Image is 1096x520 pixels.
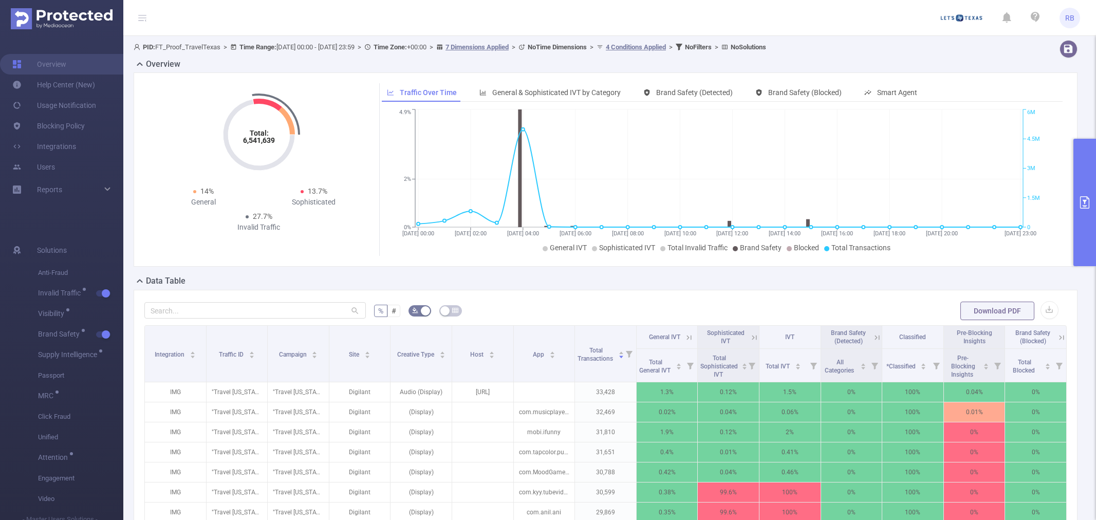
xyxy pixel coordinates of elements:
span: Brand Safety (Detected) [831,329,866,345]
div: Sort [983,362,989,368]
i: Filter menu [622,326,636,382]
p: 0% [821,442,882,462]
input: Search... [144,302,366,319]
span: Total IVT [766,363,791,370]
span: > [426,43,436,51]
p: mobi.ifunny [514,422,575,442]
i: icon: caret-up [676,362,682,365]
span: Brand Safety (Blocked) [768,88,842,97]
p: 100% [882,442,943,462]
div: Sort [741,362,748,368]
span: Brand Safety [740,244,782,252]
p: Audio (Display) [391,382,452,402]
tspan: 4.5M [1027,136,1040,142]
span: App [533,351,546,358]
p: "Travel [US_STATE] FY25" [253566] [268,442,329,462]
p: 0% [821,462,882,482]
span: Site [349,351,361,358]
a: Reports [37,179,62,200]
p: 0% [821,382,882,402]
i: icon: caret-down [1045,365,1050,368]
i: icon: caret-up [795,362,801,365]
i: icon: caret-up [439,350,445,353]
span: Reports [37,185,62,194]
i: icon: caret-up [249,350,254,353]
span: Total Transactions [831,244,890,252]
p: 0% [1005,402,1066,422]
tspan: [DATE] 20:00 [926,230,958,237]
p: "Travel [US_STATE]" [28552] [207,402,268,422]
p: IMG [145,402,206,422]
p: 0.12% [698,382,759,402]
u: 4 Conditions Applied [606,43,666,51]
span: > [220,43,230,51]
tspan: [DATE] 16:00 [821,230,853,237]
p: (Display) [391,422,452,442]
p: "Travel [US_STATE] FY25" [253566] [268,422,329,442]
p: 100% [882,402,943,422]
span: Solutions [37,240,67,261]
div: Sort [860,362,866,368]
span: Click Fraud [38,406,123,427]
p: (Display) [391,442,452,462]
div: Sort [311,350,318,356]
div: Sort [1045,362,1051,368]
span: Pre-Blocking Insights [951,355,975,378]
p: 33,428 [575,382,636,402]
span: Total General IVT [639,359,672,374]
p: 1.3% [637,382,698,402]
span: Brand Safety (Detected) [656,88,733,97]
i: icon: caret-down [190,354,196,357]
p: IMG [145,482,206,502]
a: Integrations [12,136,76,157]
h2: Data Table [146,275,185,287]
p: 2% [759,422,821,442]
span: All Categories [825,359,856,374]
tspan: 6,541,639 [243,136,275,144]
p: com.MoodGames.CoinSort [514,462,575,482]
p: (Display) [391,402,452,422]
i: icon: table [452,307,458,313]
p: 100% [759,482,821,502]
b: No Solutions [731,43,766,51]
p: 0% [821,482,882,502]
p: Digilant [329,442,391,462]
span: Anti-Fraud [38,263,123,283]
i: Filter menu [990,349,1005,382]
p: 0.12% [698,422,759,442]
p: 0% [1005,382,1066,402]
p: 0.4% [637,442,698,462]
span: RB [1065,8,1074,28]
span: 14% [200,187,214,195]
p: Digilant [329,402,391,422]
span: Creative Type [397,351,436,358]
span: Total Invalid Traffic [667,244,728,252]
tspan: [DATE] 10:00 [664,230,696,237]
p: Digilant [329,482,391,502]
img: Protected Media [11,8,113,29]
p: 30,599 [575,482,636,502]
tspan: [DATE] 00:00 [402,230,434,237]
span: Brand Safety [38,330,83,338]
span: Unified [38,427,123,448]
span: General IVT [550,244,587,252]
b: No Filters [685,43,712,51]
i: icon: caret-down [549,354,555,357]
tspan: [DATE] 23:00 [1005,230,1036,237]
p: "Travel [US_STATE] FY25" [253566] [268,482,329,502]
p: 0.41% [759,442,821,462]
div: Sort [489,350,495,356]
i: icon: caret-up [619,350,624,353]
i: icon: caret-down [676,365,682,368]
p: "Travel [US_STATE] FY25" [253566] [268,402,329,422]
i: icon: caret-up [489,350,495,353]
p: 1.5% [759,382,821,402]
p: 0.06% [759,402,821,422]
i: icon: caret-up [861,362,866,365]
p: 0.42% [637,462,698,482]
span: Engagement [38,468,123,489]
tspan: 0 [1027,224,1030,231]
div: Sort [795,362,801,368]
span: Supply Intelligence [38,351,101,358]
i: Filter menu [1052,349,1066,382]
